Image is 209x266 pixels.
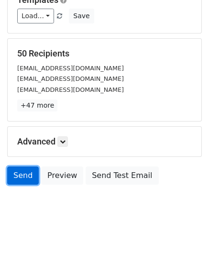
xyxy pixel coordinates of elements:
[17,75,124,82] small: [EMAIL_ADDRESS][DOMAIN_NAME]
[7,166,39,185] a: Send
[17,136,192,147] h5: Advanced
[17,48,192,59] h5: 50 Recipients
[17,65,124,72] small: [EMAIL_ADDRESS][DOMAIN_NAME]
[17,9,54,23] a: Load...
[41,166,83,185] a: Preview
[17,86,124,93] small: [EMAIL_ADDRESS][DOMAIN_NAME]
[86,166,158,185] a: Send Test Email
[17,100,57,111] a: +47 more
[161,220,209,266] iframe: Chat Widget
[69,9,94,23] button: Save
